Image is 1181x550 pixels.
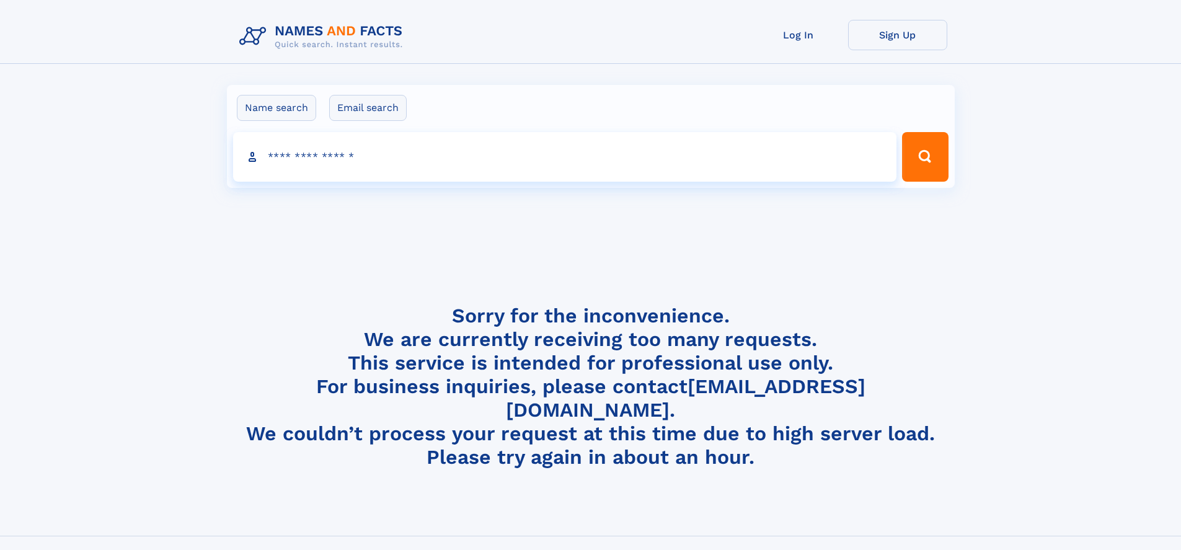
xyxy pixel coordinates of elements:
[234,20,413,53] img: Logo Names and Facts
[902,132,948,182] button: Search Button
[233,132,897,182] input: search input
[749,20,848,50] a: Log In
[234,304,947,469] h4: Sorry for the inconvenience. We are currently receiving too many requests. This service is intend...
[506,375,865,422] a: [EMAIL_ADDRESS][DOMAIN_NAME]
[237,95,316,121] label: Name search
[329,95,407,121] label: Email search
[848,20,947,50] a: Sign Up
